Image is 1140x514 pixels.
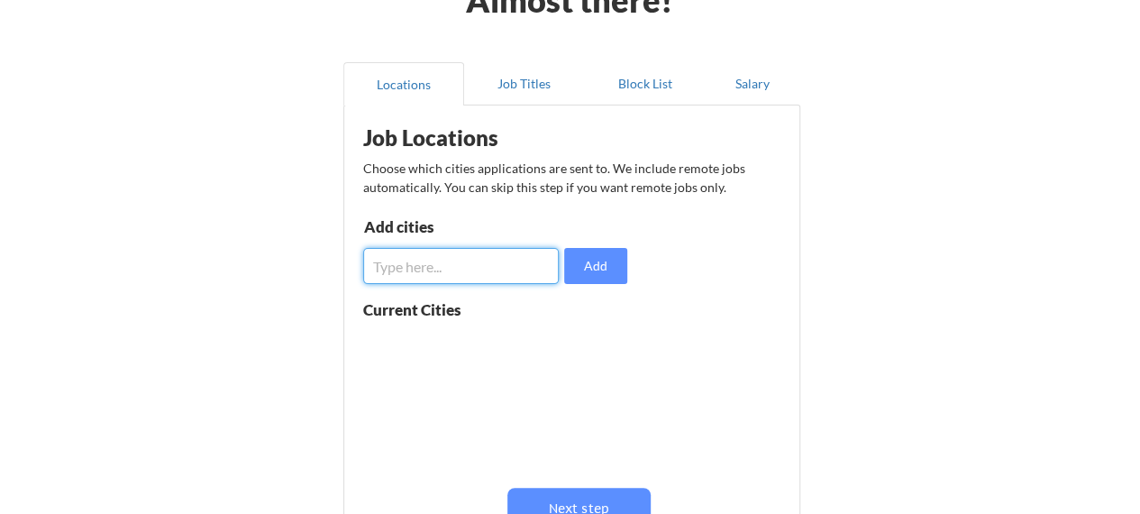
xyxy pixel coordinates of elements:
[564,248,627,284] button: Add
[585,62,706,106] button: Block List
[464,62,585,106] button: Job Titles
[363,127,591,149] div: Job Locations
[363,248,560,284] input: Type here...
[364,219,551,234] div: Add cities
[363,159,779,197] div: Choose which cities applications are sent to. We include remote jobs automatically. You can skip ...
[706,62,800,106] button: Salary
[343,62,464,106] button: Locations
[363,302,501,317] div: Current Cities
